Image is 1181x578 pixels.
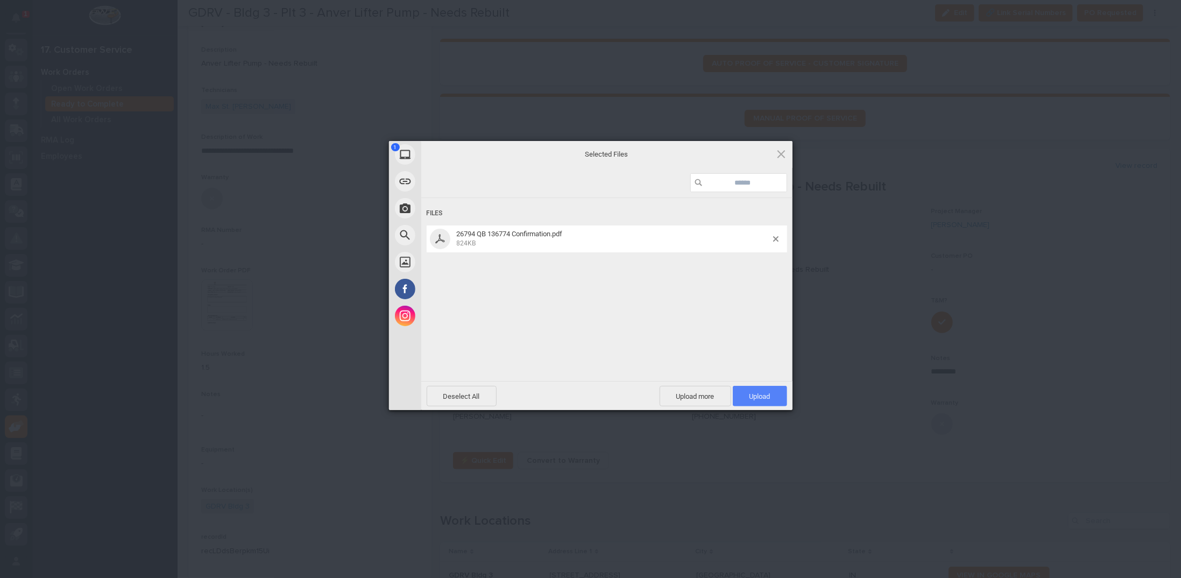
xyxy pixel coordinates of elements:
[389,222,518,249] div: Web Search
[427,386,497,406] span: Deselect All
[389,276,518,302] div: Facebook
[389,302,518,329] div: Instagram
[427,203,787,223] div: Files
[389,141,518,168] div: My Device
[775,148,787,160] span: Click here or hit ESC to close picker
[457,230,563,238] span: 26794 QB 136774 Confirmation.pdf
[749,392,770,400] span: Upload
[457,239,476,247] span: 824KB
[660,386,731,406] span: Upload more
[391,143,400,151] span: 1
[389,168,518,195] div: Link (URL)
[733,386,787,406] span: Upload
[389,195,518,222] div: Take Photo
[389,249,518,276] div: Unsplash
[499,150,715,159] span: Selected Files
[454,230,773,248] span: 26794 QB 136774 Confirmation.pdf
